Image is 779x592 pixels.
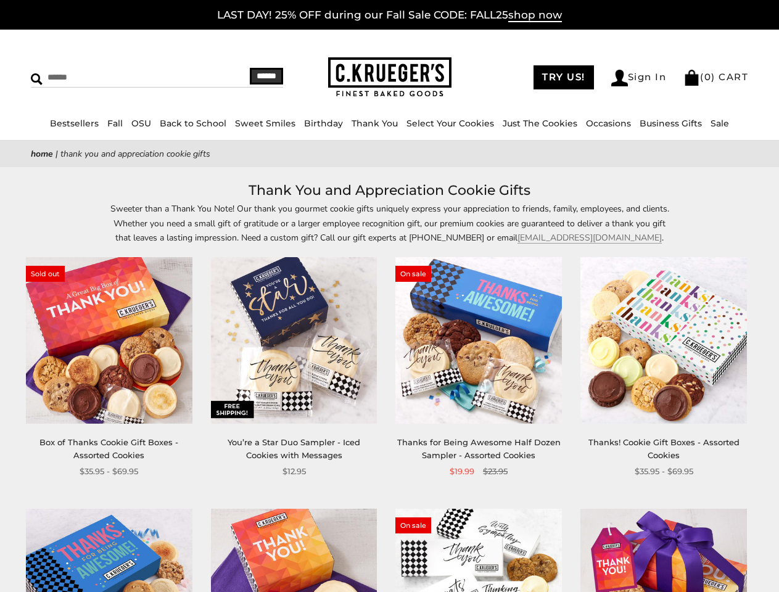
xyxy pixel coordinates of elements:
a: You’re a Star Duo Sampler - Iced Cookies with Messages [228,437,360,460]
a: (0) CART [683,71,748,83]
a: TRY US! [534,65,594,89]
a: Sweet Smiles [235,118,295,129]
img: Account [611,70,628,86]
span: $12.95 [282,465,306,478]
h1: Thank You and Appreciation Cookie Gifts [49,179,730,202]
span: Thank You and Appreciation Cookie Gifts [60,148,210,160]
a: Select Your Cookies [406,118,494,129]
a: Box of Thanks Cookie Gift Boxes - Assorted Cookies [39,437,178,460]
a: Thanks for Being Awesome Half Dozen Sampler - Assorted Cookies [397,437,561,460]
img: Thanks! Cookie Gift Boxes - Assorted Cookies [580,257,747,424]
img: Box of Thanks Cookie Gift Boxes - Assorted Cookies [26,257,192,424]
span: $19.99 [450,465,474,478]
a: LAST DAY! 25% OFF during our Fall Sale CODE: FALL25shop now [217,9,562,22]
img: Thanks for Being Awesome Half Dozen Sampler - Assorted Cookies [395,257,562,424]
a: Occasions [586,118,631,129]
span: Sold out [26,266,65,282]
img: Bag [683,70,700,86]
a: Back to School [160,118,226,129]
span: On sale [395,266,431,282]
a: Bestsellers [50,118,99,129]
a: [EMAIL_ADDRESS][DOMAIN_NAME] [517,232,662,244]
span: $35.95 - $69.95 [80,465,138,478]
a: OSU [131,118,151,129]
span: 0 [704,71,712,83]
a: Birthday [304,118,343,129]
a: Thanks! Cookie Gift Boxes - Assorted Cookies [588,437,740,460]
span: | [56,148,58,160]
a: Sign In [611,70,667,86]
a: Thank You [352,118,398,129]
img: C.KRUEGER'S [328,57,451,97]
span: On sale [395,517,431,533]
a: Home [31,148,53,160]
a: Fall [107,118,123,129]
a: Business Gifts [640,118,702,129]
span: shop now [508,9,562,22]
a: Just The Cookies [503,118,577,129]
input: Search [31,68,195,87]
nav: breadcrumbs [31,147,748,161]
span: $35.95 - $69.95 [635,465,693,478]
iframe: Sign Up via Text for Offers [10,545,128,582]
img: You’re a Star Duo Sampler - Iced Cookies with Messages [211,257,377,424]
a: Sale [711,118,729,129]
p: Sweeter than a Thank You Note! Our thank you gourmet cookie gifts uniquely express your appreciat... [106,202,674,244]
img: Search [31,73,43,85]
span: $23.95 [483,465,508,478]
